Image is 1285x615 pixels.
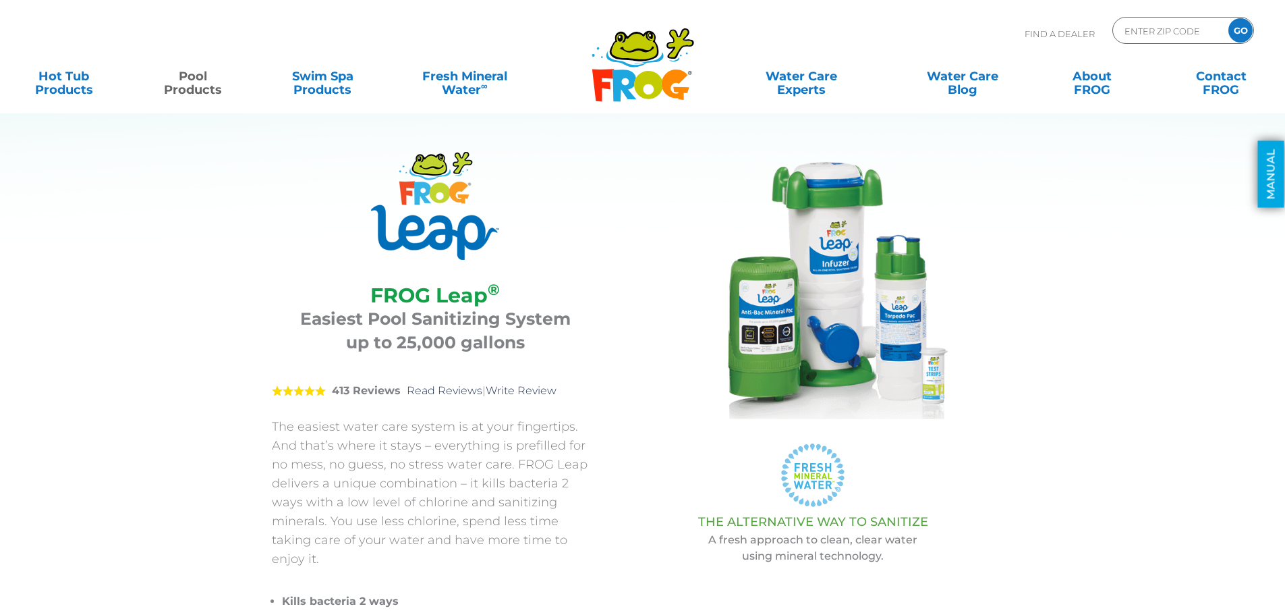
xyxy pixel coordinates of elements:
li: Kills bacteria 2 ways [282,592,599,611]
div: | [272,365,599,417]
p: A fresh approach to clean, clear water using mineral technology. [633,532,994,564]
span: 5 [272,385,326,396]
a: ContactFROG [1171,63,1272,90]
img: Product Logo [371,152,499,260]
a: Water CareExperts [720,63,883,90]
sup: ® [488,280,500,299]
a: MANUAL [1258,141,1284,208]
a: Water CareBlog [912,63,1012,90]
a: Read Reviews [407,384,482,397]
h3: THE ALTERNATIVE WAY TO SANITIZE [633,515,994,529]
p: Find A Dealer [1025,17,1095,51]
a: Hot TubProducts [13,63,114,90]
a: AboutFROG [1041,63,1142,90]
a: Write Review [486,384,556,397]
h3: Easiest Pool Sanitizing System up to 25,000 gallons [289,307,582,354]
sup: ∞ [481,80,488,91]
input: Zip Code Form [1123,21,1214,41]
strong: 413 Reviews [332,384,401,397]
h2: FROG Leap [289,284,582,307]
p: The easiest water care system is at your fingertips. And that’s where it stays – everything is pr... [272,417,599,568]
a: Fresh MineralWater∞ [401,63,527,90]
input: GO [1228,18,1253,43]
a: PoolProducts [143,63,244,90]
a: Swim SpaProducts [273,63,373,90]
